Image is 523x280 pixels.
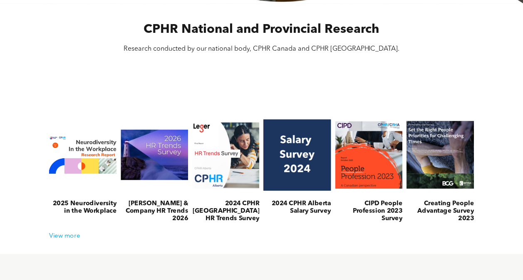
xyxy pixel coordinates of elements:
h3: 2025 Neurodiversity in the Workplace [49,200,116,215]
h3: CIPD People Profession 2023 Survey [335,200,402,222]
h3: [PERSON_NAME] & Company HR Trends 2026 [121,200,188,222]
h3: 2024 CPHR Alberta Salary Survey [263,200,331,215]
div: View more [45,233,478,240]
span: CPHR National and Provincial Research [144,23,379,36]
h3: Creating People Advantage Survey 2023 [407,200,474,222]
span: Research conducted by our national body, CPHR Canada and CPHR [GEOGRAPHIC_DATA]. [124,46,399,52]
h3: 2024 CPHR [GEOGRAPHIC_DATA] HR Trends Survey [192,200,260,222]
